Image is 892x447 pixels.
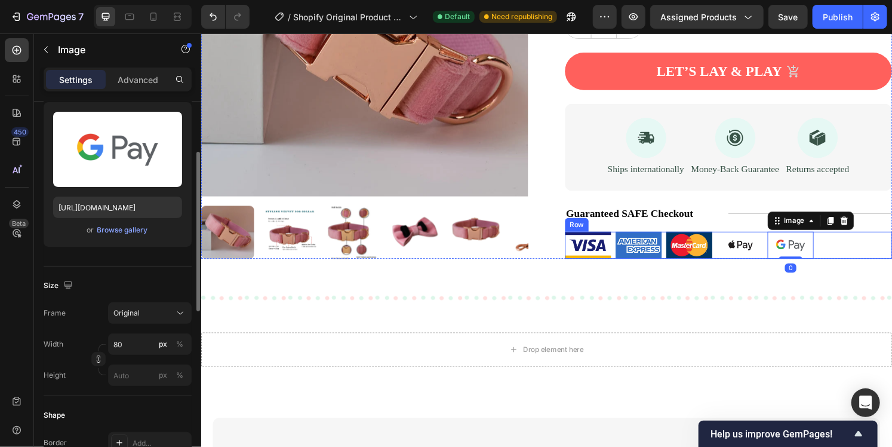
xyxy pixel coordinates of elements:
div: 450 [11,127,29,137]
p: Returns accepted [607,135,672,148]
span: Save [779,12,798,22]
div: Let’s lay & play [472,30,602,48]
label: Frame [44,308,66,319]
div: % [176,370,183,381]
span: Default [445,11,470,22]
button: Browse gallery [97,224,149,236]
span: Original [113,308,140,319]
span: Help us improve GemPages! [710,428,851,440]
iframe: Design area [201,33,892,447]
label: Height [44,370,66,381]
button: Original [108,302,192,324]
img: preview-image [53,112,182,187]
p: Guaranteed SAFE Checkout [379,179,546,195]
img: Alt Image [535,206,583,234]
button: 7 [5,5,89,29]
span: Shopify Original Product Template [293,11,404,23]
button: % [156,337,170,351]
p: Image [58,42,159,57]
span: Need republishing [491,11,552,22]
div: Size [44,278,75,294]
div: % [176,339,183,350]
button: Assigned Products [650,5,764,29]
p: Ships internationally [422,135,501,148]
p: Money-Back Guarantee [508,135,599,148]
span: Assigned Products [660,11,737,23]
img: Alt Image [588,206,635,234]
p: Settings [59,74,93,86]
button: Publish [813,5,863,29]
img: Alt Image [377,206,425,234]
div: Shape [44,410,65,421]
label: Width [44,339,63,350]
p: Advanced [118,74,158,86]
div: Publish [823,11,853,23]
img: Alt Image [430,206,478,234]
div: Browse gallery [97,225,148,235]
button: px [173,337,187,351]
div: 0 [605,238,617,248]
button: px [173,368,187,382]
p: 7 [78,10,84,24]
div: Drop element here [334,323,397,333]
div: px [159,370,167,381]
div: Image [602,189,628,200]
input: https://example.com/image.jpg [53,197,182,218]
div: px [159,339,167,350]
span: / [288,11,291,23]
button: Show survey - Help us improve GemPages! [710,427,866,441]
span: or [87,223,94,237]
div: Beta [9,219,29,228]
button: Let’s lay & play [377,20,716,59]
img: Alt Image [482,206,530,234]
div: Row [380,193,399,204]
input: px% [108,333,192,355]
div: Open Intercom Messenger [851,388,880,417]
button: Save [768,5,808,29]
div: Undo/Redo [201,5,250,29]
button: % [156,368,170,382]
input: px% [108,365,192,386]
